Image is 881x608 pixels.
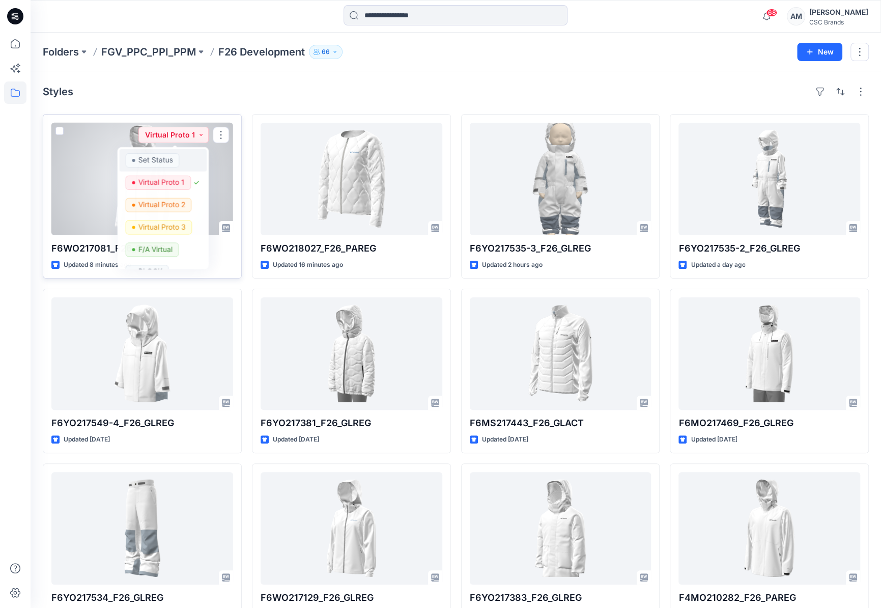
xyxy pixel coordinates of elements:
[261,297,442,410] a: F6YO217381_F26_GLREG
[470,591,651,605] p: F6YO217383_F26_GLREG
[64,434,110,445] p: Updated [DATE]
[678,297,860,410] a: F6MO217469_F26_GLREG
[678,241,860,256] p: F6YO217535-2_F26_GLREG
[691,260,745,270] p: Updated a day ago
[51,297,233,410] a: F6YO217549-4_F26_GLREG
[273,260,343,270] p: Updated 16 minutes ago
[678,472,860,585] a: F4MO210282_F26_PAREG
[470,416,651,430] p: F6MS217443_F26_GLACT
[470,241,651,256] p: F6YO217535-3_F26_GLREG
[261,472,442,585] a: F6WO217129_F26_GLREG
[470,297,651,410] a: F6MS217443_F26_GLACT
[138,242,172,256] p: F/A Virtual
[261,591,442,605] p: F6WO217129_F26_GLREG
[273,434,319,445] p: Updated [DATE]
[678,416,860,430] p: F6MO217469_F26_GLREG
[218,45,305,59] p: F26 Development
[322,46,330,58] p: 66
[691,434,737,445] p: Updated [DATE]
[138,153,173,167] p: Set Status
[470,472,651,585] a: F6YO217383_F26_GLREG
[261,123,442,235] a: F6WO218027_F26_PAREG
[482,260,543,270] p: Updated 2 hours ago
[51,241,233,256] p: F6WO217081_F26_GLREG
[51,472,233,585] a: F6YO217534_F26_GLREG
[51,123,233,235] a: F6WO217081_F26_GLREG
[138,265,162,278] p: BLOCK
[261,416,442,430] p: F6YO217381_F26_GLREG
[678,123,860,235] a: F6YO217535-2_F26_GLREG
[766,9,777,17] span: 68
[797,43,842,61] button: New
[787,7,805,25] div: AM
[43,86,73,98] h4: Styles
[470,123,651,235] a: F6YO217535-3_F26_GLREG
[138,198,185,211] p: Virtual Proto 2
[51,416,233,430] p: F6YO217549-4_F26_GLREG
[261,241,442,256] p: F6WO218027_F26_PAREG
[64,260,131,270] p: Updated 8 minutes ago
[43,45,79,59] a: Folders
[51,591,233,605] p: F6YO217534_F26_GLREG
[678,591,860,605] p: F4MO210282_F26_PAREG
[809,18,868,26] div: CSC Brands
[482,434,528,445] p: Updated [DATE]
[101,45,196,59] a: FGV_PPC_PPI_PPM
[138,176,184,189] p: Virtual Proto 1
[809,6,868,18] div: [PERSON_NAME]
[309,45,343,59] button: 66
[138,220,185,234] p: Virtual Proto 3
